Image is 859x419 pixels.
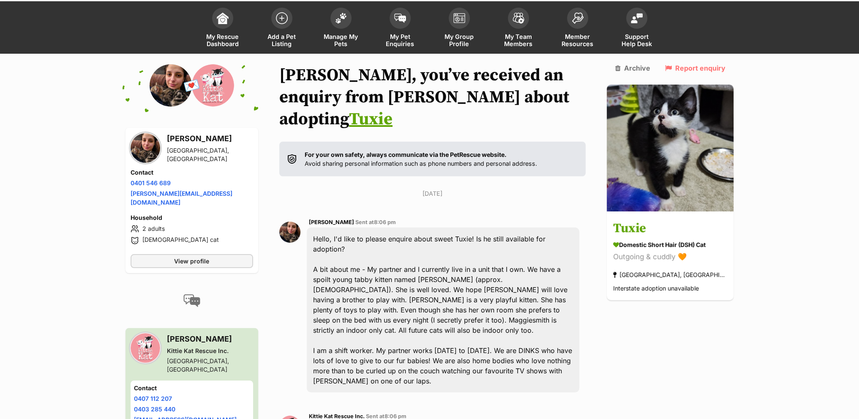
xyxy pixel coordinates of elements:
a: View profile [131,254,253,268]
div: [GEOGRAPHIC_DATA], [GEOGRAPHIC_DATA] [613,269,727,281]
span: View profile [174,257,209,266]
h3: [PERSON_NAME] [167,333,253,345]
a: Member Resources [548,3,607,54]
a: My Pet Enquiries [371,3,430,54]
img: Kittie Kat Rescue Inc. profile pic [131,333,160,363]
a: Tuxie [349,109,393,130]
a: Support Help Desk [607,3,666,54]
img: group-profile-icon-3fa3cf56718a62981997c0bc7e787c4b2cf8bcc04b72c1350f741eb67cf2f40e.svg [453,13,465,23]
div: Outgoing & cuddly 🧡 [613,252,727,263]
span: 8:06 pm [374,219,396,225]
h4: Contact [134,384,250,392]
strong: For your own safety, always communicate via the PetRescue website. [305,151,507,158]
a: Manage My Pets [311,3,371,54]
img: dashboard-icon-eb2f2d2d3e046f16d808141f083e7271f6b2e854fb5c12c21221c1fb7104beca.svg [217,12,229,24]
span: My Rescue Dashboard [204,33,242,47]
h3: Tuxie [613,219,727,238]
a: Archive [615,64,650,72]
a: Report enquiry [665,64,725,72]
img: Laura Haig profile pic [131,133,160,163]
a: My Group Profile [430,3,489,54]
img: team-members-icon-5396bd8760b3fe7c0b43da4ab00e1e3bb1a5d9ba89233759b79545d2d3fc5d0d.svg [513,13,524,24]
h4: Household [131,214,253,222]
span: My Group Profile [440,33,478,47]
a: 0407 112 207 [134,395,172,402]
p: Avoid sharing personal information such as phone numbers and personal address. [305,150,537,168]
img: help-desk-icon-fdf02630f3aa405de69fd3d07c3f3aa587a6932b1a1747fa1d2bba05be0121f9.svg [631,13,643,23]
li: [DEMOGRAPHIC_DATA] cat [131,236,253,246]
img: Kittie Kat Rescue Inc. profile pic [192,64,234,107]
h1: [PERSON_NAME], you’ve received an enquiry from [PERSON_NAME] about adopting [279,64,586,130]
a: [PERSON_NAME][EMAIL_ADDRESS][DOMAIN_NAME] [131,190,232,206]
span: Add a Pet Listing [263,33,301,47]
a: Tuxie Domestic Short Hair (DSH) Cat Outgoing & cuddly 🧡 [GEOGRAPHIC_DATA], [GEOGRAPHIC_DATA] Inte... [607,213,734,301]
p: [DATE] [279,189,586,198]
span: Support Help Desk [618,33,656,47]
li: 2 adults [131,224,253,234]
img: pet-enquiries-icon-7e3ad2cf08bfb03b45e93fb7055b45f3efa6380592205ae92323e6603595dc1f.svg [394,14,406,23]
div: Domestic Short Hair (DSH) Cat [613,241,727,249]
span: Manage My Pets [322,33,360,47]
h3: [PERSON_NAME] [167,133,253,145]
span: My Team Members [499,33,537,47]
h4: Contact [131,168,253,177]
img: manage-my-pets-icon-02211641906a0b7f246fdf0571729dbe1e7629f14944591b6c1af311fb30b64b.svg [335,13,347,24]
div: Kittie Kat Rescue Inc. [167,347,253,355]
div: [GEOGRAPHIC_DATA], [GEOGRAPHIC_DATA] [167,146,253,163]
span: My Pet Enquiries [381,33,419,47]
span: Member Resources [559,33,597,47]
a: 0401 546 689 [131,179,171,186]
img: conversation-icon-4a6f8262b818ee0b60e3300018af0b2d0b884aa5de6e9bcb8d3d4eeb1a70a7c4.svg [183,294,200,307]
div: Hello, I'd like to please enquire about sweet Tuxie! Is he still available for adoption? A bit ab... [307,227,580,392]
img: Tuxie [607,85,734,211]
span: [PERSON_NAME] [309,219,354,225]
img: Laura Haig profile pic [279,222,300,243]
span: Interstate adoption unavailable [613,285,699,292]
a: Add a Pet Listing [252,3,311,54]
a: My Team Members [489,3,548,54]
a: 0403 285 440 [134,405,175,413]
span: Sent at [355,219,396,225]
img: Laura Haig profile pic [150,64,192,107]
div: [GEOGRAPHIC_DATA], [GEOGRAPHIC_DATA] [167,357,253,374]
img: member-resources-icon-8e73f808a243e03378d46382f2149f9095a855e16c252ad45f914b54edf8863c.svg [572,12,584,24]
a: My Rescue Dashboard [193,3,252,54]
img: add-pet-listing-icon-0afa8454b4691262ce3f59096e99ab1cd57d4a30225e0717b998d2c9b9846f56.svg [276,12,288,24]
span: 💌 [182,77,201,95]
